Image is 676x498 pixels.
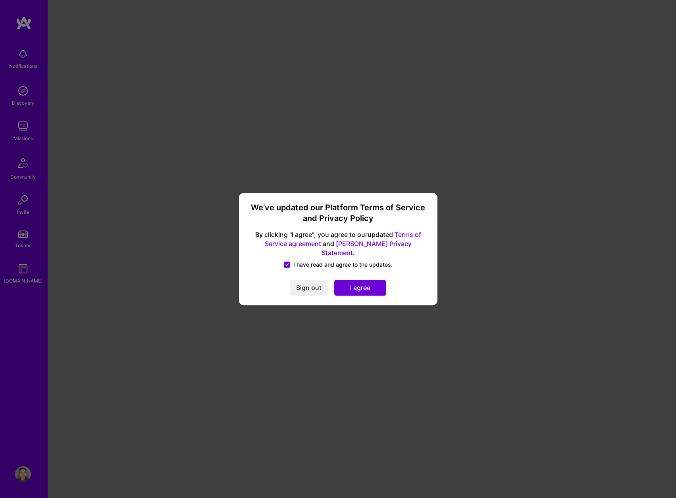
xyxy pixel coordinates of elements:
span: I have read and agree to the updates. [293,261,393,269]
button: Sign out [290,280,328,296]
h3: We’ve updated our Platform Terms of Service and Privacy Policy [248,202,428,224]
span: By clicking "I agree", you agree to our updated and . [248,231,428,258]
button: I agree [334,280,386,296]
a: [PERSON_NAME] Privacy Statement [322,240,412,257]
a: Terms of Service agreement [265,231,421,248]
